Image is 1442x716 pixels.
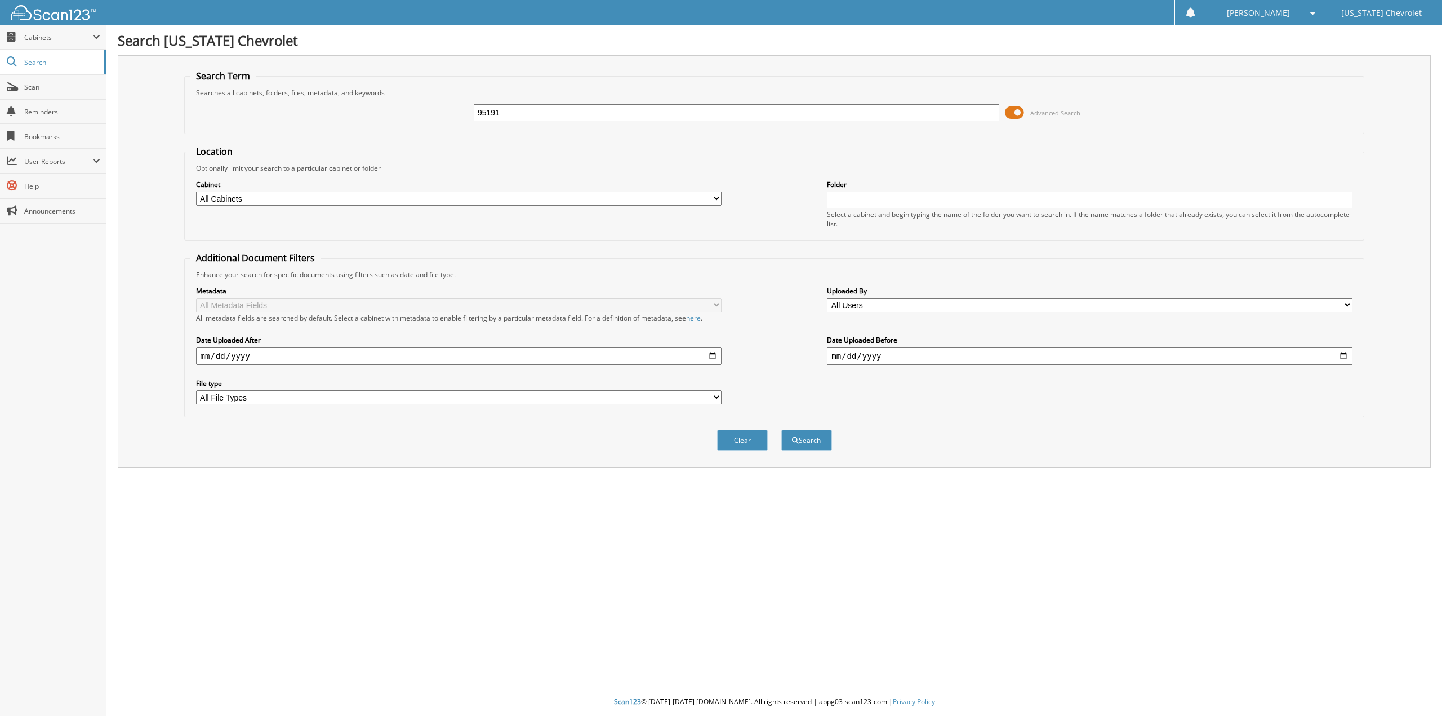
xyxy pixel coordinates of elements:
[196,313,722,323] div: All metadata fields are searched by default. Select a cabinet with metadata to enable filtering b...
[196,379,722,388] label: File type
[24,107,100,117] span: Reminders
[827,286,1352,296] label: Uploaded By
[190,270,1359,279] div: Enhance your search for specific documents using filters such as date and file type.
[24,82,100,92] span: Scan
[190,88,1359,97] div: Searches all cabinets, folders, files, metadata, and keywords
[827,347,1352,365] input: end
[196,347,722,365] input: start
[24,206,100,216] span: Announcements
[196,180,722,189] label: Cabinet
[827,335,1352,345] label: Date Uploaded Before
[827,180,1352,189] label: Folder
[196,286,722,296] label: Metadata
[190,252,321,264] legend: Additional Document Filters
[11,5,96,20] img: scan123-logo-white.svg
[190,145,238,158] legend: Location
[686,313,701,323] a: here
[196,335,722,345] label: Date Uploaded After
[24,33,92,42] span: Cabinets
[614,697,641,706] span: Scan123
[24,181,100,191] span: Help
[118,31,1431,50] h1: Search [US_STATE] Chevrolet
[781,430,832,451] button: Search
[24,157,92,166] span: User Reports
[717,430,768,451] button: Clear
[190,163,1359,173] div: Optionally limit your search to a particular cabinet or folder
[190,70,256,82] legend: Search Term
[106,688,1442,716] div: © [DATE]-[DATE] [DOMAIN_NAME]. All rights reserved | appg03-scan123-com |
[1227,10,1290,16] span: [PERSON_NAME]
[24,132,100,141] span: Bookmarks
[827,210,1352,229] div: Select a cabinet and begin typing the name of the folder you want to search in. If the name match...
[1386,662,1442,716] iframe: Chat Widget
[1030,109,1080,117] span: Advanced Search
[24,57,99,67] span: Search
[1341,10,1422,16] span: [US_STATE] Chevrolet
[893,697,935,706] a: Privacy Policy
